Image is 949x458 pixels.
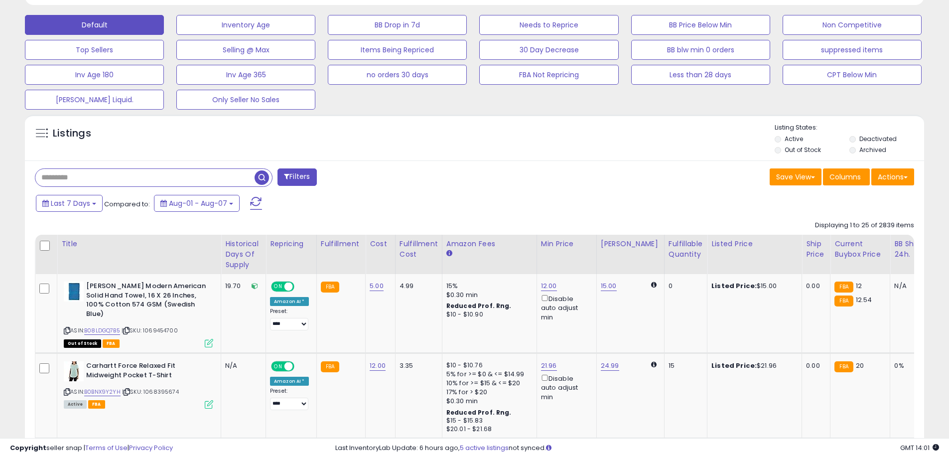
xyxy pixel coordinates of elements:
[806,361,822,370] div: 0.00
[601,281,617,291] a: 15.00
[321,282,339,293] small: FBA
[400,239,438,260] div: Fulfillment Cost
[270,377,309,386] div: Amazon AI *
[446,379,529,388] div: 10% for >= $15 & <= $20
[783,65,922,85] button: CPT Below Min
[894,361,927,370] div: 0%
[64,282,213,346] div: ASIN:
[446,417,529,425] div: $15 - $15.83
[631,15,770,35] button: BB Price Below Min
[53,127,91,141] h5: Listings
[335,444,939,453] div: Last InventoryLab Update: 6 hours ago, not synced.
[61,239,217,249] div: Title
[321,361,339,372] small: FBA
[446,370,529,379] div: 5% for >= $0 & <= $14.99
[446,425,529,434] div: $20.01 - $21.68
[446,408,512,417] b: Reduced Prof. Rng.
[479,15,618,35] button: Needs to Reprice
[270,297,309,306] div: Amazon AI *
[460,443,509,453] a: 5 active listings
[328,40,467,60] button: Items Being Repriced
[370,361,386,371] a: 12.00
[64,400,87,409] span: All listings currently available for purchase on Amazon
[631,40,770,60] button: BB blw min 0 orders
[829,172,861,182] span: Columns
[711,361,794,370] div: $21.96
[631,65,770,85] button: Less than 28 days
[225,239,262,270] div: Historical Days Of Supply
[900,443,939,453] span: 2025-08-15 14:01 GMT
[51,198,90,208] span: Last 7 Days
[711,361,757,370] b: Listed Price:
[446,302,512,310] b: Reduced Prof. Rng.
[815,221,914,230] div: Displaying 1 to 25 of 2839 items
[64,361,84,381] img: 41OI79y7-pL._SL40_.jpg
[370,281,384,291] a: 5.00
[783,15,922,35] button: Non Competitive
[25,15,164,35] button: Default
[894,282,927,291] div: N/A
[84,388,121,396] a: B0BNX9Y2YH
[775,123,924,133] p: Listing States:
[86,361,207,382] b: Carhartt Force Relaxed Fit Midweight Pocket T-Shirt
[272,362,284,371] span: ON
[601,239,660,249] div: [PERSON_NAME]
[86,282,207,321] b: [PERSON_NAME] Modern American Solid Hand Towel, 16 X 26 Inches, 100% Cotton 574 GSM (Swedish Blue)
[711,239,798,249] div: Listed Price
[871,168,914,185] button: Actions
[129,443,173,453] a: Privacy Policy
[25,40,164,60] button: Top Sellers
[370,239,391,249] div: Cost
[834,282,853,293] small: FBA
[541,373,589,402] div: Disable auto adjust min
[321,239,361,249] div: Fulfillment
[894,239,931,260] div: BB Share 24h.
[328,65,467,85] button: no orders 30 days
[122,388,179,396] span: | SKU: 1068395674
[859,135,897,143] label: Deactivated
[36,195,103,212] button: Last 7 Days
[154,195,240,212] button: Aug-01 - Aug-07
[446,388,529,397] div: 17% for > $20
[541,293,589,322] div: Disable auto adjust min
[770,168,821,185] button: Save View
[84,326,120,335] a: B08LDGQ7B5
[64,339,101,348] span: All listings that are currently out of stock and unavailable for purchase on Amazon
[270,239,312,249] div: Repricing
[856,295,872,305] span: 12.54
[806,239,826,260] div: Ship Price
[293,283,309,291] span: OFF
[446,361,529,370] div: $10 - $10.76
[176,40,315,60] button: Selling @ Max
[272,283,284,291] span: ON
[277,168,316,186] button: Filters
[446,249,452,258] small: Amazon Fees.
[25,65,164,85] button: Inv Age 180
[270,388,309,410] div: Preset:
[806,282,822,291] div: 0.00
[834,239,886,260] div: Current Buybox Price
[25,90,164,110] button: [PERSON_NAME] Liquid.
[669,239,703,260] div: Fulfillable Quantity
[225,282,258,291] div: 19.70
[446,291,529,300] div: $0.30 min
[64,361,213,408] div: ASIN:
[785,135,803,143] label: Active
[856,361,864,370] span: 20
[479,65,618,85] button: FBA Not Repricing
[785,146,821,154] label: Out of Stock
[103,339,120,348] span: FBA
[541,361,557,371] a: 21.96
[446,397,529,406] div: $0.30 min
[541,281,557,291] a: 12.00
[711,281,757,291] b: Listed Price:
[834,296,853,306] small: FBA
[169,198,227,208] span: Aug-01 - Aug-07
[446,239,533,249] div: Amazon Fees
[669,361,699,370] div: 15
[85,443,128,453] a: Terms of Use
[176,15,315,35] button: Inventory Age
[64,282,84,302] img: 51odSPa5nQL._SL40_.jpg
[823,168,870,185] button: Columns
[270,308,309,330] div: Preset:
